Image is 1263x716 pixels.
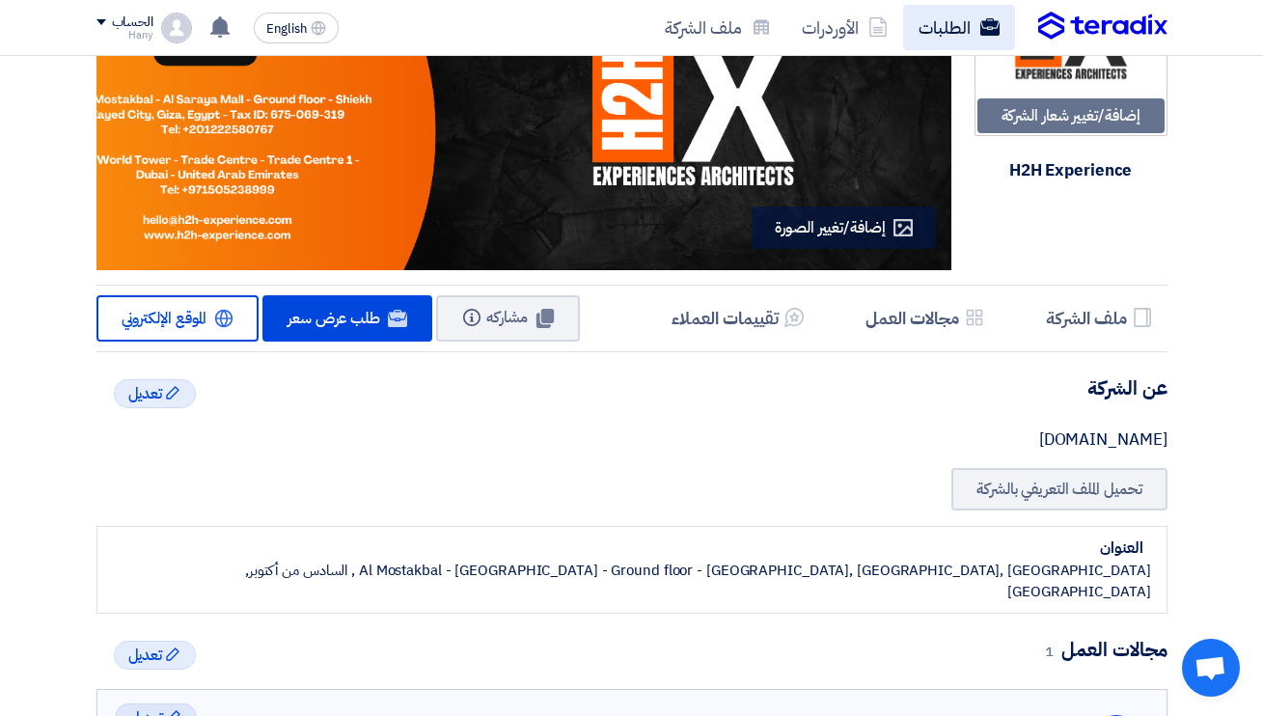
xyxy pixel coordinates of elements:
span: مشاركه [486,306,528,329]
a: طلب عرض سعر [262,295,432,342]
h4: عن الشركة [96,375,1167,400]
h5: ملف الشركة [1046,307,1127,329]
span: طلب عرض سعر [288,307,380,330]
div: Hany [96,30,153,41]
div: إضافة/تغيير شعار الشركة [977,98,1165,133]
span: تعديل [128,382,163,405]
div: Open chat [1182,639,1240,697]
span: 1 [1045,641,1054,662]
h5: مجالات العمل [865,307,959,329]
div: H2H Experience [1002,150,1140,192]
button: مشاركه [436,295,580,342]
h4: مجالات العمل [96,637,1167,662]
img: Teradix logo [1038,12,1167,41]
a: تحميل الملف التعريفي بالشركة [951,468,1167,510]
img: profile_test.png [161,13,192,43]
div: Al Mostakbal - [GEOGRAPHIC_DATA] - Ground floor - [GEOGRAPHIC_DATA], [GEOGRAPHIC_DATA], [GEOGRAPH... [113,560,1151,603]
a: الأوردرات [786,5,903,50]
span: الموقع الإلكتروني [122,307,207,330]
a: الموقع الإلكتروني [96,295,260,342]
span: تعديل [128,644,163,667]
span: English [266,22,307,36]
span: إضافة/تغيير الصورة [775,216,885,239]
a: الطلبات [903,5,1015,50]
h5: تقييمات العملاء [672,307,779,329]
strong: العنوان [1100,537,1142,560]
p: [DOMAIN_NAME] [96,427,1167,453]
a: ملف الشركة [649,5,786,50]
div: الحساب [112,14,153,31]
button: English [254,13,339,43]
